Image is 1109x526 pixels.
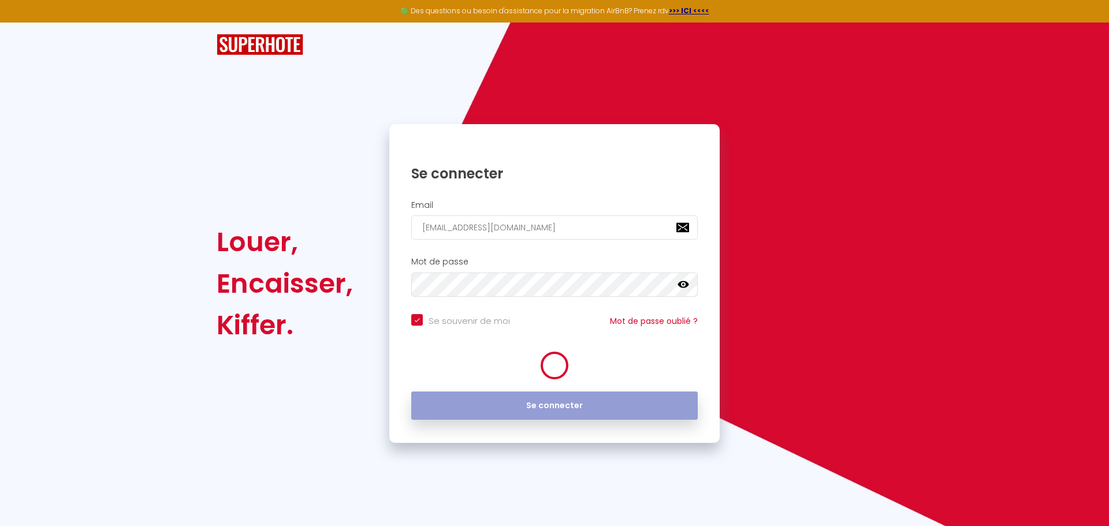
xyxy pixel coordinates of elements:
[217,34,303,55] img: SuperHote logo
[217,263,353,304] div: Encaisser,
[411,165,698,182] h1: Se connecter
[669,6,709,16] a: >>> ICI <<<<
[217,221,353,263] div: Louer,
[411,391,698,420] button: Se connecter
[411,257,698,267] h2: Mot de passe
[411,215,698,240] input: Ton Email
[411,200,698,210] h2: Email
[610,315,698,327] a: Mot de passe oublié ?
[217,304,353,346] div: Kiffer.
